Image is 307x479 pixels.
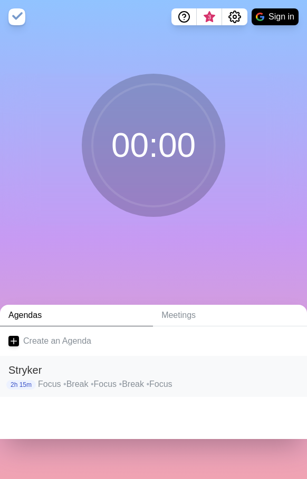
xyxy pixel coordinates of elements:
[8,8,25,25] img: timeblocks logo
[205,13,214,22] span: 3
[252,8,299,25] button: Sign in
[38,378,299,391] p: Focus Break Focus Break Focus
[197,8,222,25] button: What’s new
[91,380,94,388] span: •
[8,362,299,378] h2: Stryker
[222,8,247,25] button: Settings
[63,380,66,388] span: •
[119,380,122,388] span: •
[256,13,264,21] img: google logo
[153,305,307,326] a: Meetings
[146,380,149,388] span: •
[6,380,36,390] p: 2h 15m
[171,8,197,25] button: Help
